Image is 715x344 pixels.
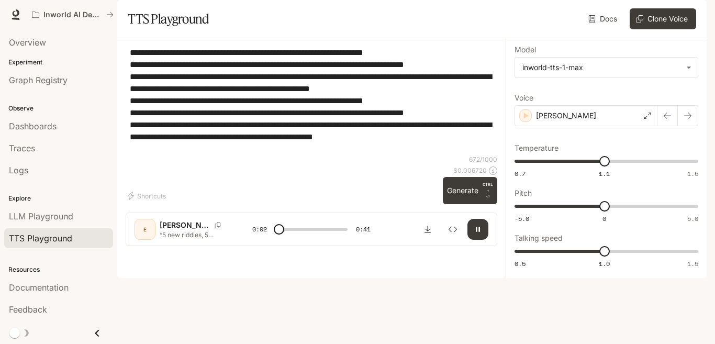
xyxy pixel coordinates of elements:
[599,169,610,178] span: 1.1
[536,110,596,121] p: [PERSON_NAME]
[417,219,438,240] button: Download audio
[522,62,681,73] div: inworld-tts-1-max
[515,145,558,152] p: Temperature
[252,224,267,235] span: 0:02
[210,222,225,228] button: Copy Voice ID
[602,214,606,223] span: 0
[128,8,209,29] h1: TTS Playground
[515,190,532,197] p: Pitch
[27,4,118,25] button: All workspaces
[515,214,529,223] span: -5.0
[599,259,610,268] span: 1.0
[687,214,698,223] span: 5.0
[687,259,698,268] span: 1.5
[515,58,698,77] div: inworld-tts-1-max
[356,224,371,235] span: 0:41
[586,8,621,29] a: Docs
[43,10,102,19] p: Inworld AI Demos
[483,181,493,194] p: CTRL +
[515,235,563,242] p: Talking speed
[126,187,170,204] button: Shortcuts
[515,46,536,53] p: Model
[137,221,153,238] div: E
[483,181,493,200] p: ⏎
[687,169,698,178] span: 1.5
[160,230,227,239] p: “5 new riddles, 5 legends — how many did you guess correctly this time? 🎯 Drop your score in the ...
[442,219,463,240] button: Inspect
[443,177,497,204] button: GenerateCTRL +⏎
[515,94,533,102] p: Voice
[515,169,526,178] span: 0.7
[160,220,210,230] p: [PERSON_NAME]
[630,8,696,29] button: Clone Voice
[515,259,526,268] span: 0.5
